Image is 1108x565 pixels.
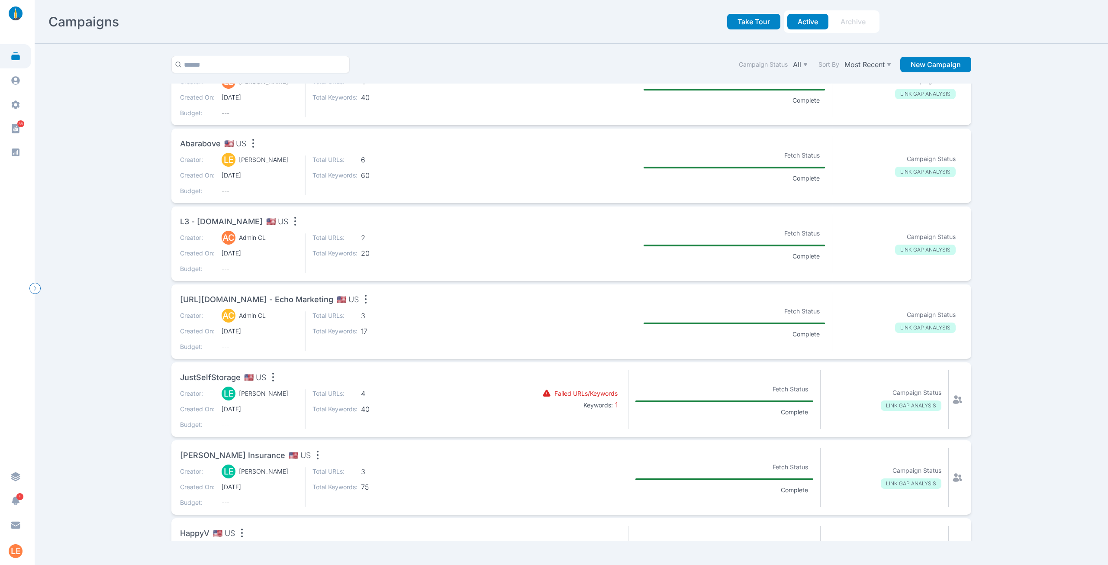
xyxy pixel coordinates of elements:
[312,155,358,164] p: Total URLs:
[180,216,263,228] span: L3 - [DOMAIN_NAME]
[222,231,235,245] div: AC
[361,327,406,336] span: 17
[180,327,215,336] p: Created On:
[312,483,358,491] p: Total Keywords:
[180,311,215,320] p: Creator:
[312,171,358,180] p: Total Keywords:
[907,155,956,163] p: Campaign Status
[180,389,215,398] p: Creator:
[895,167,956,177] p: LINK GAP ANALYSIS
[266,216,288,228] span: 🇺🇸 US
[361,467,406,476] span: 3
[843,58,893,71] button: Most Recent
[312,311,358,320] p: Total URLs:
[844,60,885,69] p: Most Recent
[222,342,298,351] span: ---
[222,498,298,507] span: ---
[907,232,956,241] p: Campaign Status
[312,327,358,336] p: Total Keywords:
[222,171,298,180] span: [DATE]
[337,294,359,306] span: 🇺🇸 US
[779,149,825,161] p: Fetch Status
[180,420,215,429] p: Budget:
[818,60,839,69] label: Sort By
[180,233,215,242] p: Creator:
[787,174,825,183] p: Complete
[213,527,235,539] span: 🇺🇸 US
[180,155,215,164] p: Creator:
[222,153,235,167] div: LE
[361,171,406,180] span: 60
[361,311,406,320] span: 3
[180,171,215,180] p: Created On:
[239,389,288,398] p: [PERSON_NAME]
[881,400,941,411] p: LINK GAP ANALYSIS
[793,60,801,69] p: All
[312,233,358,242] p: Total URLs:
[222,265,298,273] span: ---
[361,233,406,242] span: 2
[312,405,358,413] p: Total Keywords:
[222,249,298,258] span: [DATE]
[222,387,235,400] div: LE
[583,401,613,409] b: Keywords:
[787,96,825,105] p: Complete
[895,89,956,99] p: LINK GAP ANALYSIS
[312,93,358,102] p: Total Keywords:
[222,187,298,195] span: ---
[239,233,266,242] p: Admin CL
[180,405,215,413] p: Created On:
[779,227,825,239] p: Fetch Status
[222,327,298,336] span: [DATE]
[830,14,876,29] button: Archive
[222,465,235,478] div: LE
[727,14,780,29] button: Take Tour
[312,389,358,398] p: Total URLs:
[180,498,215,507] p: Budget:
[239,467,288,476] p: [PERSON_NAME]
[312,467,358,476] p: Total URLs:
[892,466,941,475] p: Campaign Status
[895,323,956,333] p: LINK GAP ANALYSIS
[180,93,215,102] p: Created On:
[312,249,358,258] p: Total Keywords:
[554,389,618,398] p: Failed URLs/Keywords
[17,120,24,127] span: 88
[613,400,618,409] span: 1
[791,58,810,71] button: All
[222,405,298,413] span: [DATE]
[48,14,119,29] h2: Campaigns
[361,405,406,413] span: 40
[787,14,828,29] button: Active
[224,138,246,150] span: 🇺🇸 US
[776,408,813,416] p: Complete
[180,342,215,351] p: Budget:
[907,310,956,319] p: Campaign Status
[892,388,941,397] p: Campaign Status
[779,305,825,317] p: Fetch Status
[180,109,215,117] p: Budget:
[767,539,813,551] p: Fetch Status
[767,461,813,473] p: Fetch Status
[361,155,406,164] span: 6
[180,449,285,462] span: [PERSON_NAME] Insurance
[222,483,298,491] span: [DATE]
[361,93,406,102] span: 40
[222,420,298,429] span: ---
[180,294,333,306] span: [URL][DOMAIN_NAME] - Echo Marketing
[5,6,26,20] img: linklaunch_small.2ae18699.png
[222,309,235,323] div: AC
[895,245,956,255] p: LINK GAP ANALYSIS
[180,265,215,273] p: Budget:
[180,249,215,258] p: Created On:
[180,187,215,195] p: Budget:
[361,483,406,491] span: 75
[739,60,788,69] label: Campaign Status
[180,483,215,491] p: Created On:
[900,57,971,72] button: New Campaign
[289,449,311,462] span: 🇺🇸 US
[222,109,298,117] span: ---
[180,527,209,539] span: HappyV
[239,155,288,164] p: [PERSON_NAME]
[180,138,221,150] span: Abarabove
